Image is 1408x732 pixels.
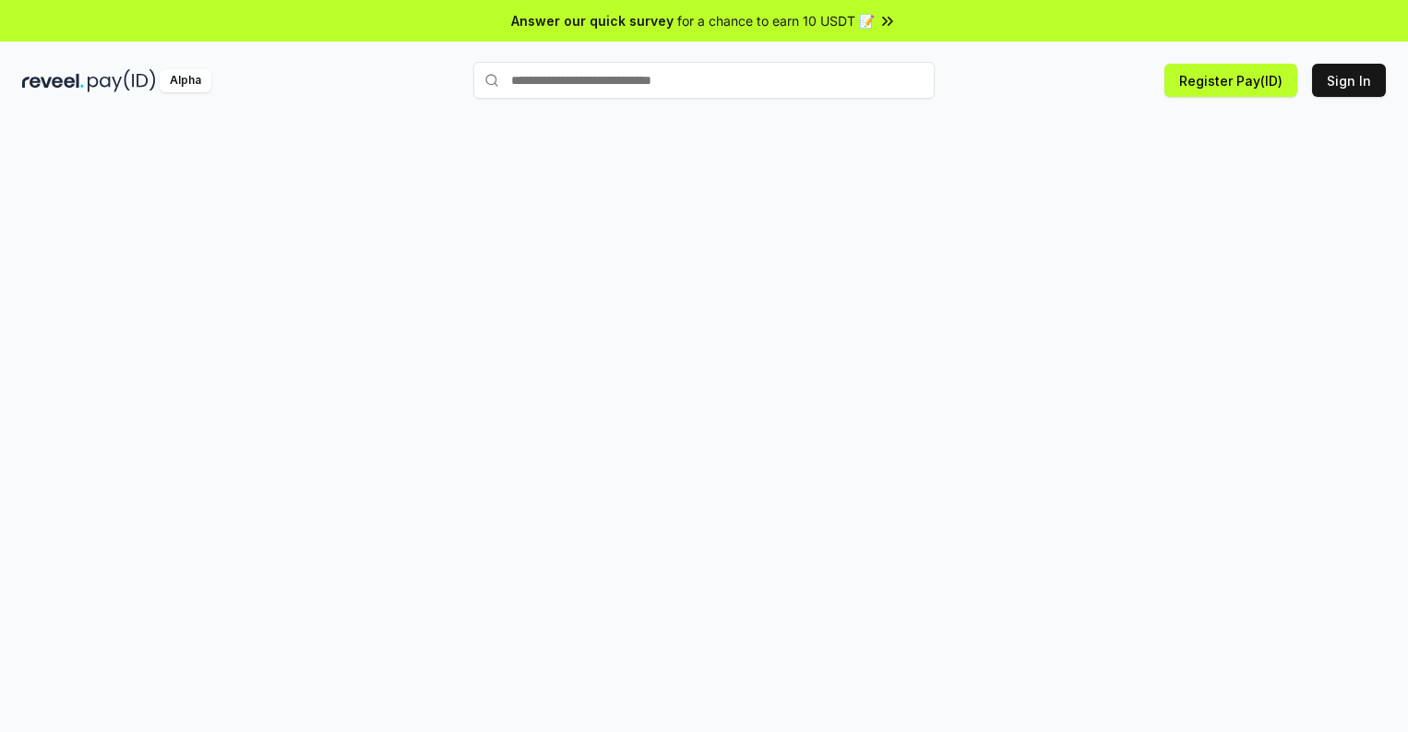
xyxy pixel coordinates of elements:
[22,69,84,92] img: reveel_dark
[511,11,674,30] span: Answer our quick survey
[1164,64,1297,97] button: Register Pay(ID)
[160,69,211,92] div: Alpha
[1312,64,1386,97] button: Sign In
[88,69,156,92] img: pay_id
[677,11,875,30] span: for a chance to earn 10 USDT 📝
